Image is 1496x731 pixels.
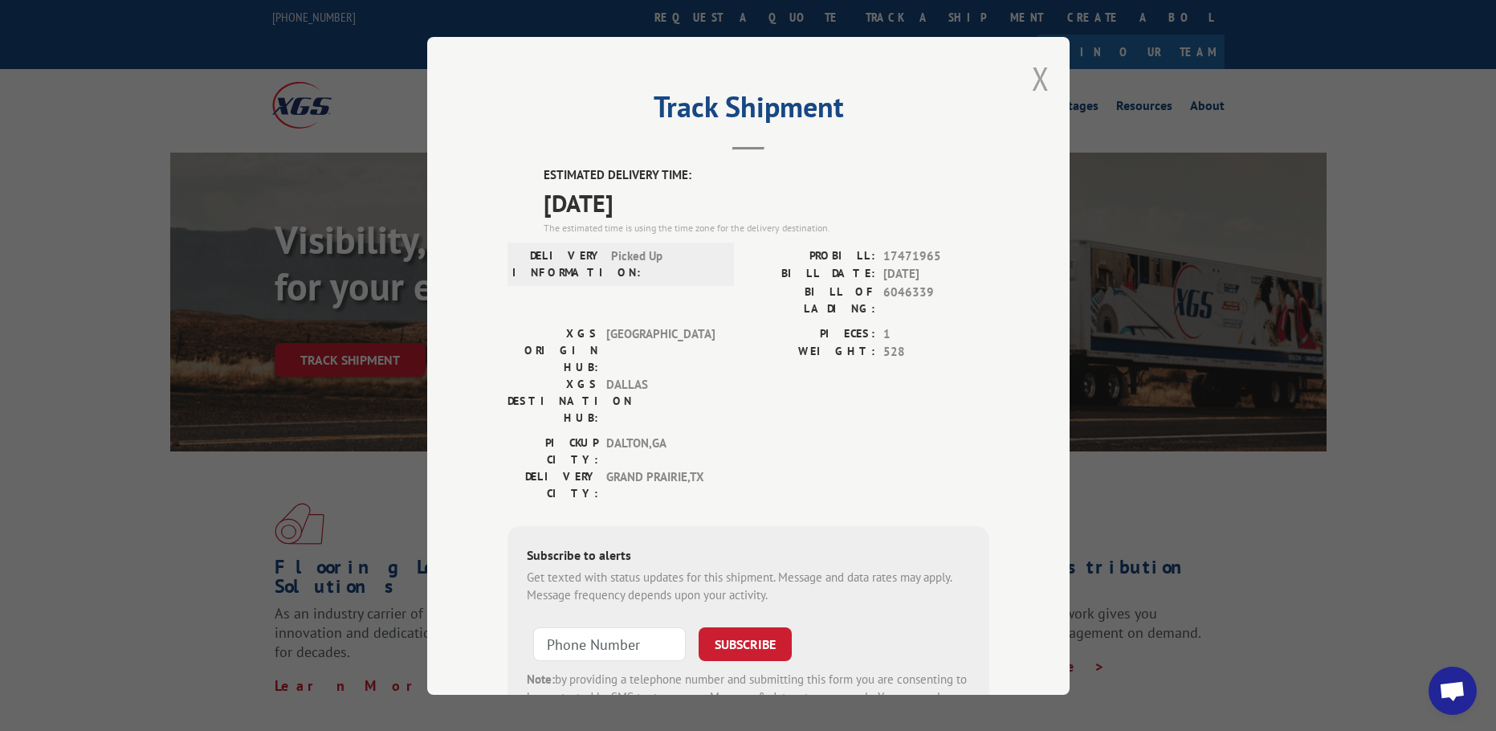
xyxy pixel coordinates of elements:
div: Open chat [1429,667,1477,715]
label: WEIGHT: [748,343,875,361]
span: 6046339 [883,283,989,316]
label: ESTIMATED DELIVERY TIME: [544,166,989,185]
label: PIECES: [748,325,875,343]
span: [DATE] [544,184,989,220]
div: The estimated time is using the time zone for the delivery destination. [544,220,989,235]
span: DALTON , GA [606,434,715,468]
label: XGS DESTINATION HUB: [507,375,598,426]
label: BILL DATE: [748,265,875,284]
span: GRAND PRAIRIE , TX [606,468,715,501]
label: DELIVERY CITY: [507,468,598,501]
span: 17471965 [883,247,989,265]
button: SUBSCRIBE [699,627,792,660]
span: [GEOGRAPHIC_DATA] [606,325,715,375]
span: DALLAS [606,375,715,426]
h2: Track Shipment [507,96,989,126]
span: Picked Up [611,247,719,280]
strong: Note: [527,671,555,686]
div: Get texted with status updates for this shipment. Message and data rates may apply. Message frequ... [527,568,970,604]
button: Close modal [1032,57,1050,100]
label: PROBILL: [748,247,875,265]
label: PICKUP CITY: [507,434,598,468]
div: Subscribe to alerts [527,545,970,568]
div: by providing a telephone number and submitting this form you are consenting to be contacted by SM... [527,670,970,725]
input: Phone Number [533,627,686,660]
label: BILL OF LADING: [748,283,875,316]
label: DELIVERY INFORMATION: [512,247,603,280]
label: XGS ORIGIN HUB: [507,325,598,375]
span: [DATE] [883,265,989,284]
span: 528 [883,343,989,361]
span: 1 [883,325,989,343]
